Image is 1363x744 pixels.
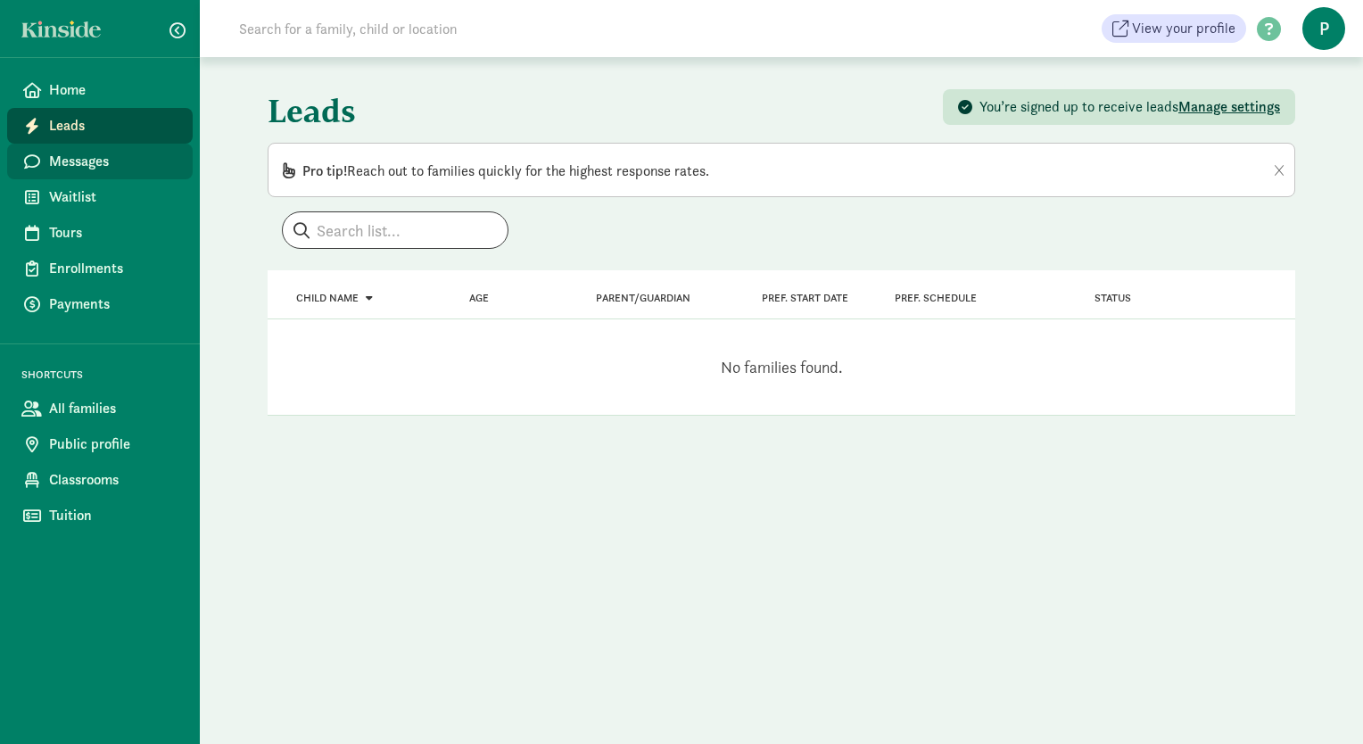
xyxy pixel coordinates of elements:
[895,292,977,304] span: Pref. Schedule
[7,179,193,215] a: Waitlist
[7,251,193,286] a: Enrollments
[1095,292,1131,304] span: Status
[596,292,690,304] a: Parent/Guardian
[49,186,178,208] span: Waitlist
[283,212,508,248] input: Search list...
[7,426,193,462] a: Public profile
[7,144,193,179] a: Messages
[49,398,178,419] span: All families
[7,72,193,108] a: Home
[228,11,729,46] input: Search for a family, child or location
[7,498,193,533] a: Tuition
[49,222,178,244] span: Tours
[49,505,178,526] span: Tuition
[7,286,193,322] a: Payments
[49,258,178,279] span: Enrollments
[979,96,1280,118] div: You’re signed up to receive leads
[7,215,193,251] a: Tours
[7,462,193,498] a: Classrooms
[49,151,178,172] span: Messages
[268,319,1295,415] div: No families found.
[1132,18,1235,39] span: View your profile
[49,293,178,315] span: Payments
[469,292,489,304] a: Age
[762,292,848,304] span: Pref. Start Date
[296,292,373,304] a: Child name
[49,434,178,455] span: Public profile
[1274,658,1363,744] iframe: Chat Widget
[302,161,709,180] span: Reach out to families quickly for the highest response rates.
[7,391,193,426] a: All families
[1302,7,1345,50] span: P
[302,161,347,180] span: Pro tip!
[296,292,359,304] span: Child name
[49,115,178,136] span: Leads
[1102,14,1246,43] a: View your profile
[7,108,193,144] a: Leads
[1178,97,1280,116] span: Manage settings
[268,79,778,143] h1: Leads
[49,79,178,101] span: Home
[49,469,178,491] span: Classrooms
